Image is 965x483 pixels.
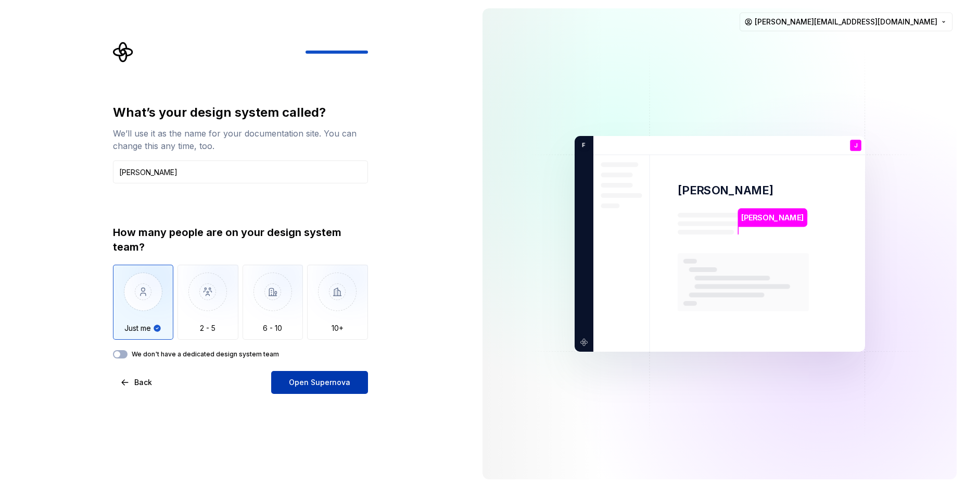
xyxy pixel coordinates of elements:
[132,350,279,358] label: We don't have a dedicated design system team
[113,225,368,254] div: How many people are on your design system team?
[113,42,134,63] svg: Supernova Logo
[741,212,804,224] p: [PERSON_NAME]
[289,377,350,388] span: Open Supernova
[755,17,937,27] span: [PERSON_NAME][EMAIL_ADDRESS][DOMAIN_NAME]
[678,183,774,198] p: [PERSON_NAME]
[113,371,161,394] button: Back
[740,13,953,31] button: [PERSON_NAME][EMAIL_ADDRESS][DOMAIN_NAME]
[113,127,368,152] div: We’ll use it as the name for your documentation site. You can change this any time, too.
[113,160,368,183] input: Design system name
[854,143,857,148] p: J
[271,371,368,394] button: Open Supernova
[134,377,152,388] span: Back
[113,104,368,121] div: What’s your design system called?
[578,141,586,150] p: F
